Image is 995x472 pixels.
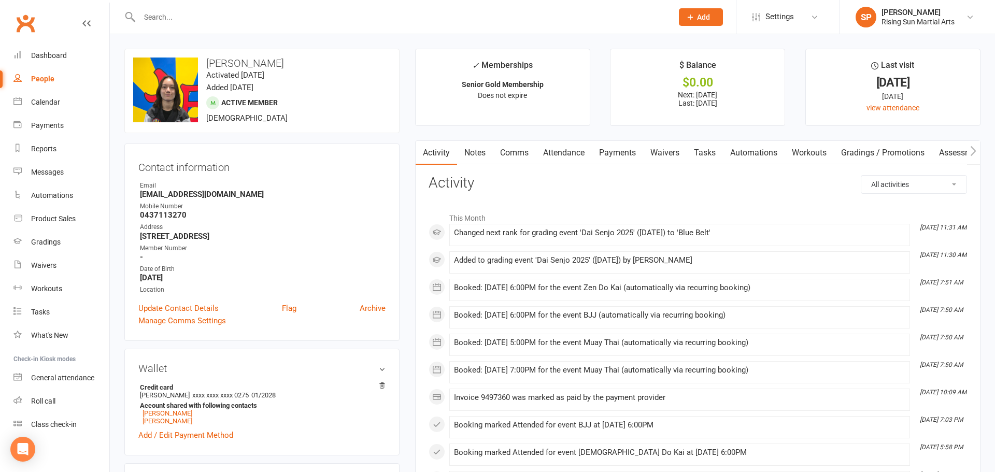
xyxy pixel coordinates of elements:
[454,421,905,430] div: Booking marked Attended for event BJJ at [DATE] 6:00PM
[785,141,834,165] a: Workouts
[206,113,288,123] span: [DEMOGRAPHIC_DATA]
[10,437,35,462] div: Open Intercom Messenger
[138,158,386,173] h3: Contact information
[457,141,493,165] a: Notes
[856,7,876,27] div: SP
[251,391,276,399] span: 01/2028
[13,137,109,161] a: Reports
[143,417,192,425] a: [PERSON_NAME]
[13,114,109,137] a: Payments
[454,393,905,402] div: Invoice 9497360 was marked as paid by the payment provider
[31,145,56,153] div: Reports
[138,429,233,441] a: Add / Edit Payment Method
[31,98,60,106] div: Calendar
[429,175,967,191] h3: Activity
[143,409,192,417] a: [PERSON_NAME]
[697,13,710,21] span: Add
[140,181,386,191] div: Email
[454,311,905,320] div: Booked: [DATE] 6:00PM for the event BJJ (automatically via recurring booking)
[454,256,905,265] div: Added to grading event 'Dai Senjo 2025' ([DATE]) by [PERSON_NAME]
[13,277,109,301] a: Workouts
[140,285,386,295] div: Location
[31,51,67,60] div: Dashboard
[834,141,932,165] a: Gradings / Promotions
[454,283,905,292] div: Booked: [DATE] 6:00PM for the event Zen Do Kai (automatically via recurring booking)
[920,361,963,368] i: [DATE] 7:50 AM
[643,141,687,165] a: Waivers
[31,420,77,428] div: Class check-in
[13,413,109,436] a: Class kiosk mode
[493,141,536,165] a: Comms
[416,141,457,165] a: Activity
[12,10,38,36] a: Clubworx
[206,70,264,80] time: Activated [DATE]
[932,141,995,165] a: Assessments
[138,382,386,426] li: [PERSON_NAME]
[920,224,966,231] i: [DATE] 11:31 AM
[31,261,56,269] div: Waivers
[920,306,963,313] i: [DATE] 7:50 AM
[138,363,386,374] h3: Wallet
[882,8,955,17] div: [PERSON_NAME]
[687,141,723,165] a: Tasks
[13,161,109,184] a: Messages
[140,222,386,232] div: Address
[765,5,794,28] span: Settings
[13,91,109,114] a: Calendar
[920,389,966,396] i: [DATE] 10:09 AM
[920,279,963,286] i: [DATE] 7:51 AM
[882,17,955,26] div: Rising Sun Martial Arts
[13,254,109,277] a: Waivers
[13,207,109,231] a: Product Sales
[31,214,76,223] div: Product Sales
[866,104,919,112] a: view attendance
[282,302,296,314] a: Flag
[206,83,253,92] time: Added [DATE]
[13,390,109,413] a: Roll call
[136,10,665,24] input: Search...
[221,98,278,107] span: Active member
[31,121,64,130] div: Payments
[140,210,386,220] strong: 0437113270
[140,232,386,241] strong: [STREET_ADDRESS]
[454,338,905,347] div: Booked: [DATE] 5:00PM for the event Muay Thai (automatically via recurring booking)
[920,334,963,341] i: [DATE] 7:50 AM
[140,273,386,282] strong: [DATE]
[462,80,544,89] strong: Senior Gold Membership
[454,448,905,457] div: Booking marked Attended for event [DEMOGRAPHIC_DATA] Do Kai at [DATE] 6:00PM
[133,58,198,122] img: image1750840031.png
[192,391,249,399] span: xxxx xxxx xxxx 0275
[920,444,963,451] i: [DATE] 5:58 PM
[31,308,50,316] div: Tasks
[360,302,386,314] a: Archive
[140,264,386,274] div: Date of Birth
[140,402,380,409] strong: Account shared with following contacts
[478,91,527,99] span: Does not expire
[13,301,109,324] a: Tasks
[429,207,967,224] li: This Month
[13,324,109,347] a: What's New
[536,141,592,165] a: Attendance
[871,59,914,77] div: Last visit
[138,302,219,314] a: Update Contact Details
[454,366,905,375] div: Booked: [DATE] 7:00PM for the event Muay Thai (automatically via recurring booking)
[472,61,479,70] i: ✓
[140,244,386,253] div: Member Number
[31,397,55,405] div: Roll call
[31,284,62,293] div: Workouts
[140,252,386,262] strong: -
[592,141,643,165] a: Payments
[815,77,971,88] div: [DATE]
[13,231,109,254] a: Gradings
[13,44,109,67] a: Dashboard
[920,416,963,423] i: [DATE] 7:03 PM
[723,141,785,165] a: Automations
[13,67,109,91] a: People
[620,91,775,107] p: Next: [DATE] Last: [DATE]
[31,238,61,246] div: Gradings
[138,314,226,327] a: Manage Comms Settings
[679,8,723,26] button: Add
[31,75,54,83] div: People
[133,58,391,69] h3: [PERSON_NAME]
[620,77,775,88] div: $0.00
